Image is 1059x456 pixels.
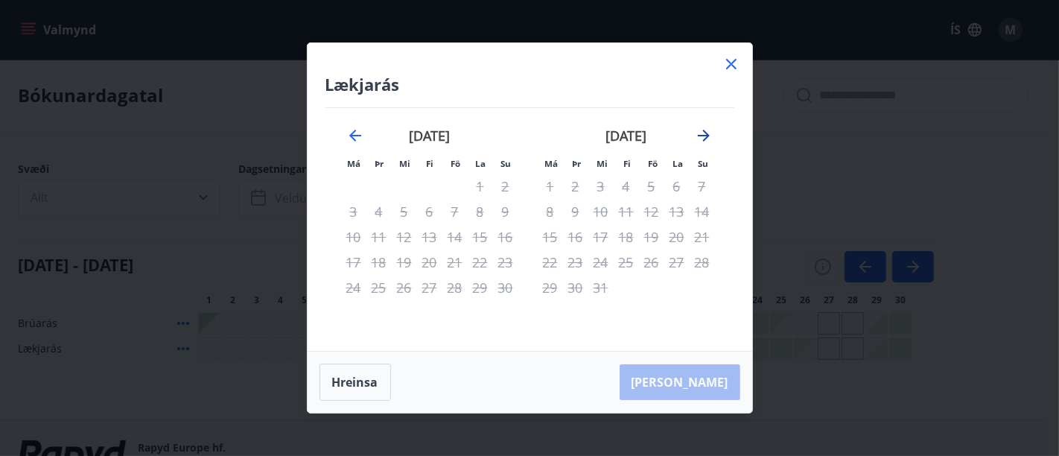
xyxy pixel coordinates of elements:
small: La [476,158,486,169]
small: Su [699,158,709,169]
td: Not available. sunnudagur, 30. nóvember 2025 [493,275,518,300]
td: Not available. laugardagur, 20. desember 2025 [664,224,690,250]
h4: Lækjarás [325,73,734,95]
small: Mi [399,158,410,169]
td: Not available. miðvikudagur, 26. nóvember 2025 [392,275,417,300]
td: Not available. föstudagur, 14. nóvember 2025 [442,224,468,250]
td: Not available. mánudagur, 10. nóvember 2025 [341,224,366,250]
td: Not available. mánudagur, 1. desember 2025 [538,174,563,199]
small: Má [348,158,361,169]
td: Not available. laugardagur, 22. nóvember 2025 [468,250,493,275]
td: Not available. föstudagur, 12. desember 2025 [639,199,664,224]
td: Not available. laugardagur, 1. nóvember 2025 [468,174,493,199]
small: Fi [624,158,632,169]
td: Not available. fimmtudagur, 25. desember 2025 [614,250,639,275]
td: Not available. mánudagur, 29. desember 2025 [538,275,563,300]
td: Not available. mánudagur, 3. nóvember 2025 [341,199,366,224]
td: Not available. mánudagur, 24. nóvember 2025 [341,275,366,300]
td: Not available. miðvikudagur, 5. nóvember 2025 [392,199,417,224]
td: Not available. laugardagur, 13. desember 2025 [664,199,690,224]
td: Not available. fimmtudagur, 27. nóvember 2025 [417,275,442,300]
td: Not available. laugardagur, 6. desember 2025 [664,174,690,199]
td: Not available. laugardagur, 15. nóvember 2025 [468,224,493,250]
td: Not available. fimmtudagur, 18. desember 2025 [614,224,639,250]
small: Fi [427,158,434,169]
td: Not available. sunnudagur, 23. nóvember 2025 [493,250,518,275]
td: Not available. laugardagur, 29. nóvember 2025 [468,275,493,300]
button: Hreinsa [319,364,391,401]
td: Not available. miðvikudagur, 17. desember 2025 [588,224,614,250]
td: Not available. mánudagur, 22. desember 2025 [538,250,563,275]
td: Not available. sunnudagur, 7. desember 2025 [690,174,715,199]
strong: [DATE] [605,127,646,145]
td: Not available. sunnudagur, 21. desember 2025 [690,224,715,250]
small: Fö [451,158,460,169]
td: Not available. sunnudagur, 2. nóvember 2025 [493,174,518,199]
td: Not available. fimmtudagur, 6. nóvember 2025 [417,199,442,224]
td: Not available. miðvikudagur, 3. desember 2025 [588,174,614,199]
small: Fö [648,158,658,169]
div: Move backward to switch to the previous month. [346,127,364,145]
td: Not available. föstudagur, 7. nóvember 2025 [442,199,468,224]
td: Not available. þriðjudagur, 23. desember 2025 [563,250,588,275]
div: Calendar [325,108,734,333]
small: Mi [597,158,608,169]
td: Not available. þriðjudagur, 18. nóvember 2025 [366,250,392,275]
td: Not available. sunnudagur, 28. desember 2025 [690,250,715,275]
td: Not available. þriðjudagur, 2. desember 2025 [563,174,588,199]
td: Not available. fimmtudagur, 13. nóvember 2025 [417,224,442,250]
td: Not available. fimmtudagur, 20. nóvember 2025 [417,250,442,275]
td: Not available. miðvikudagur, 31. desember 2025 [588,275,614,300]
small: La [673,158,684,169]
td: Not available. þriðjudagur, 9. desember 2025 [563,199,588,224]
div: Move forward to switch to the next month. [695,127,713,145]
td: Not available. miðvikudagur, 19. nóvember 2025 [392,250,417,275]
td: Not available. þriðjudagur, 30. desember 2025 [563,275,588,300]
td: Not available. föstudagur, 28. nóvember 2025 [442,275,468,300]
small: Þr [375,158,384,169]
td: Not available. mánudagur, 8. desember 2025 [538,199,563,224]
td: Not available. fimmtudagur, 11. desember 2025 [614,199,639,224]
td: Not available. miðvikudagur, 10. desember 2025 [588,199,614,224]
td: Not available. þriðjudagur, 25. nóvember 2025 [366,275,392,300]
td: Not available. þriðjudagur, 16. desember 2025 [563,224,588,250]
td: Not available. fimmtudagur, 4. desember 2025 [614,174,639,199]
small: Su [501,158,512,169]
td: Not available. miðvikudagur, 24. desember 2025 [588,250,614,275]
td: Not available. þriðjudagur, 4. nóvember 2025 [366,199,392,224]
small: Má [545,158,559,169]
td: Not available. laugardagur, 8. nóvember 2025 [468,199,493,224]
td: Not available. þriðjudagur, 11. nóvember 2025 [366,224,392,250]
td: Not available. mánudagur, 15. desember 2025 [538,224,563,250]
strong: [DATE] [409,127,450,145]
td: Not available. sunnudagur, 14. desember 2025 [690,199,715,224]
td: Not available. föstudagur, 21. nóvember 2025 [442,250,468,275]
td: Not available. mánudagur, 17. nóvember 2025 [341,250,366,275]
td: Not available. föstudagur, 26. desember 2025 [639,250,664,275]
td: Not available. laugardagur, 27. desember 2025 [664,250,690,275]
td: Not available. föstudagur, 19. desember 2025 [639,224,664,250]
td: Not available. sunnudagur, 9. nóvember 2025 [493,199,518,224]
td: Not available. föstudagur, 5. desember 2025 [639,174,664,199]
td: Not available. miðvikudagur, 12. nóvember 2025 [392,224,417,250]
small: Þr [573,158,582,169]
td: Not available. sunnudagur, 16. nóvember 2025 [493,224,518,250]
